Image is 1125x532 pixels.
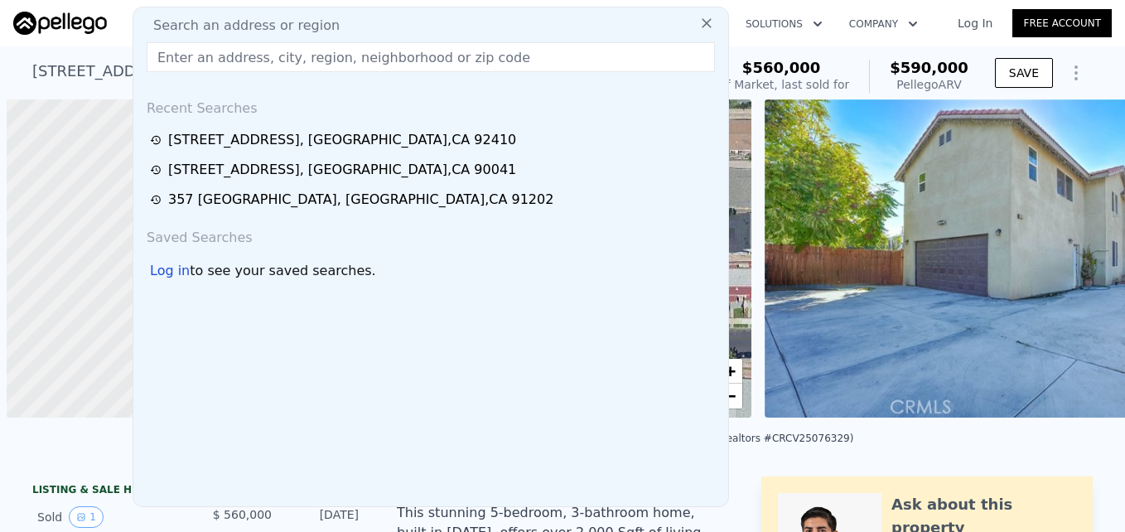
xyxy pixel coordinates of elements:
button: SAVE [995,58,1053,88]
span: $560,000 [742,59,821,76]
div: Log in [150,261,190,281]
span: $ 560,000 [213,508,272,521]
a: Log In [938,15,1012,31]
span: to see your saved searches. [190,261,375,281]
div: [DATE] [285,506,359,528]
div: Recent Searches [140,85,722,125]
div: 357 [GEOGRAPHIC_DATA] , [GEOGRAPHIC_DATA] , CA 91202 [168,190,553,210]
div: [STREET_ADDRESS] , [GEOGRAPHIC_DATA] , CA 92405 [32,60,429,83]
a: Free Account [1012,9,1112,37]
div: [STREET_ADDRESS] , [GEOGRAPHIC_DATA] , CA 90041 [168,160,516,180]
div: Off Market, last sold for [713,76,849,93]
a: [STREET_ADDRESS], [GEOGRAPHIC_DATA],CA 92410 [150,130,717,150]
img: Pellego [13,12,107,35]
a: Zoom out [717,384,742,409]
div: LISTING & SALE HISTORY [32,483,364,500]
span: $590,000 [890,59,968,76]
span: + [725,360,736,381]
div: Saved Searches [140,215,722,254]
a: Zoom in [717,359,742,384]
button: Company [836,9,931,39]
div: [STREET_ADDRESS] , [GEOGRAPHIC_DATA] , CA 92410 [168,130,516,150]
span: Search an address or region [140,16,340,36]
input: Enter an address, city, region, neighborhood or zip code [147,42,715,72]
div: Pellego ARV [890,76,968,93]
button: Show Options [1060,56,1093,89]
span: − [725,385,736,406]
div: Sold [37,506,185,528]
button: View historical data [69,506,104,528]
button: Solutions [732,9,836,39]
a: 357 [GEOGRAPHIC_DATA], [GEOGRAPHIC_DATA],CA 91202 [150,190,717,210]
a: [STREET_ADDRESS], [GEOGRAPHIC_DATA],CA 90041 [150,160,717,180]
